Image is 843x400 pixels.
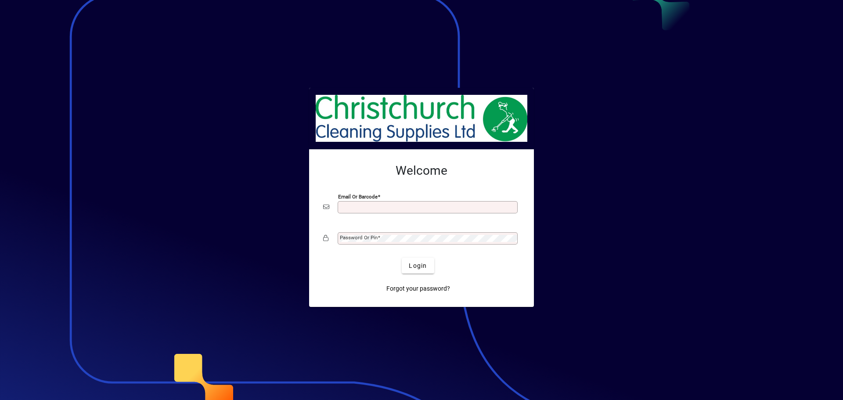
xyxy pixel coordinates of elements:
[409,261,427,270] span: Login
[386,284,450,293] span: Forgot your password?
[323,163,520,178] h2: Welcome
[340,234,378,241] mat-label: Password or Pin
[383,281,454,296] a: Forgot your password?
[402,258,434,274] button: Login
[338,194,378,200] mat-label: Email or Barcode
